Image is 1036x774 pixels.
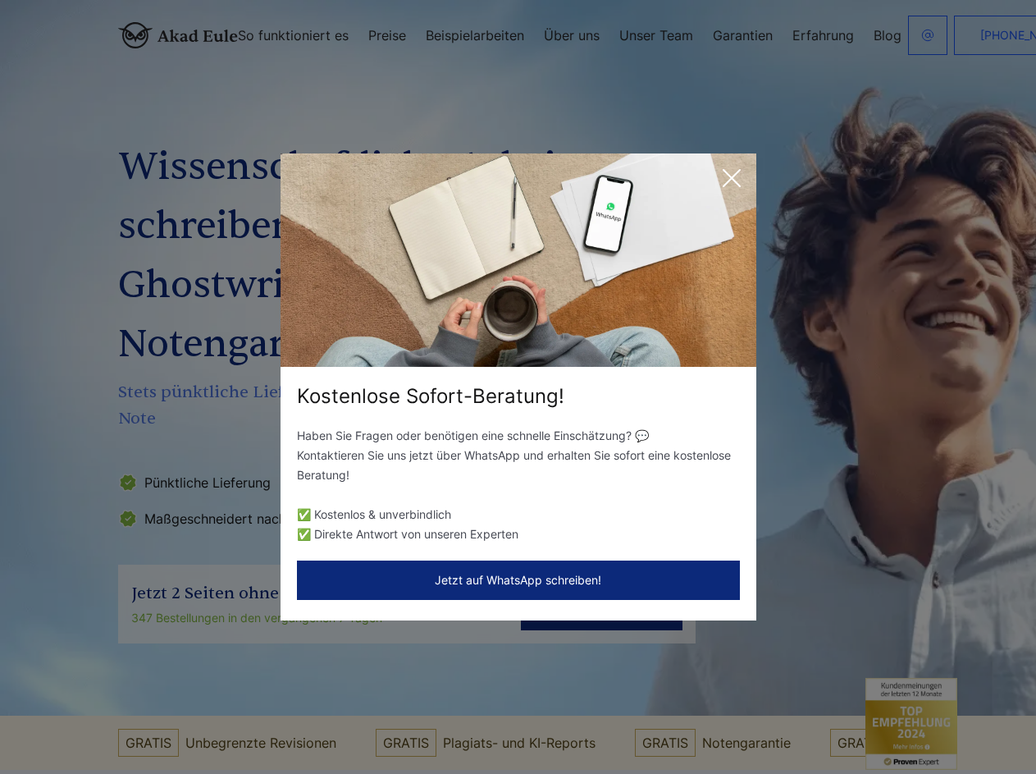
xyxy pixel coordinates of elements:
[368,29,406,42] a: Preise
[297,524,740,544] li: ✅ Direkte Antwort von unseren Experten
[238,29,349,42] a: So funktioniert es
[297,505,740,524] li: ✅ Kostenlos & unverbindlich
[297,426,740,485] p: Haben Sie Fragen oder benötigen eine schnelle Einschätzung? 💬 Kontaktieren Sie uns jetzt über Wha...
[713,29,773,42] a: Garantien
[619,29,693,42] a: Unser Team
[281,383,756,410] div: Kostenlose Sofort-Beratung!
[118,22,238,48] img: logo
[874,29,901,42] a: Blog
[281,153,756,367] img: exit
[921,29,934,42] img: email
[544,29,600,42] a: Über uns
[426,29,524,42] a: Beispielarbeiten
[792,29,854,42] a: Erfahrung
[297,561,740,600] button: Jetzt auf WhatsApp schreiben!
